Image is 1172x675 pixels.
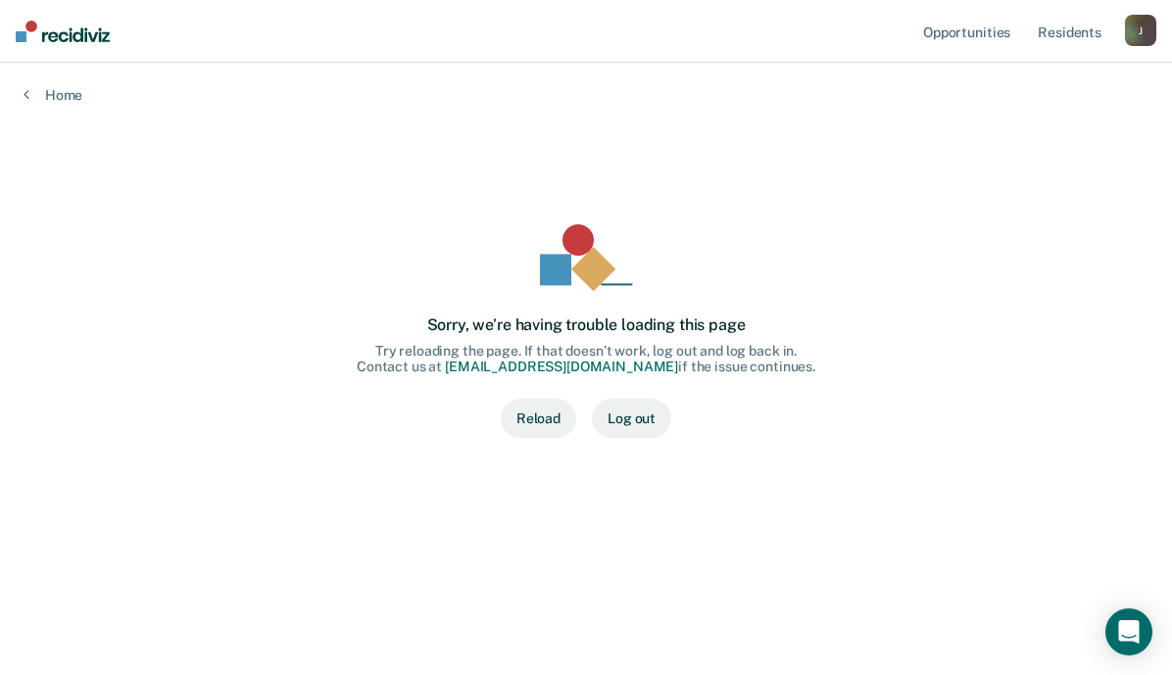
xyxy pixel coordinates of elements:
[24,86,1148,104] a: Home
[357,343,815,376] div: Try reloading the page. If that doesn’t work, log out and log back in. Contact us at if the issue...
[1125,15,1156,46] button: J
[1105,608,1152,655] div: Open Intercom Messenger
[16,21,110,42] img: Recidiviz
[427,315,746,334] div: Sorry, we’re having trouble loading this page
[501,399,576,438] button: Reload
[592,399,671,438] button: Log out
[445,359,678,374] a: [EMAIL_ADDRESS][DOMAIN_NAME]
